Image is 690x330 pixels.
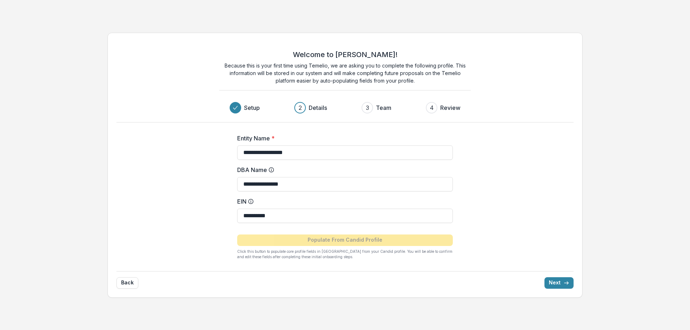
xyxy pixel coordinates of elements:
label: Entity Name [237,134,448,143]
h2: Welcome to [PERSON_NAME]! [293,50,397,59]
div: 2 [299,103,302,112]
div: 3 [366,103,369,112]
label: DBA Name [237,166,448,174]
label: EIN [237,197,448,206]
button: Populate From Candid Profile [237,234,453,246]
div: 4 [430,103,434,112]
h3: Review [440,103,460,112]
div: Progress [230,102,460,113]
h3: Setup [244,103,260,112]
h3: Team [376,103,391,112]
p: Click this button to populate core profile fields in [GEOGRAPHIC_DATA] from your Candid profile. ... [237,249,453,260]
button: Next [544,277,574,289]
p: Because this is your first time using Temelio, we are asking you to complete the following profil... [219,62,471,84]
button: Back [116,277,138,289]
h3: Details [309,103,327,112]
